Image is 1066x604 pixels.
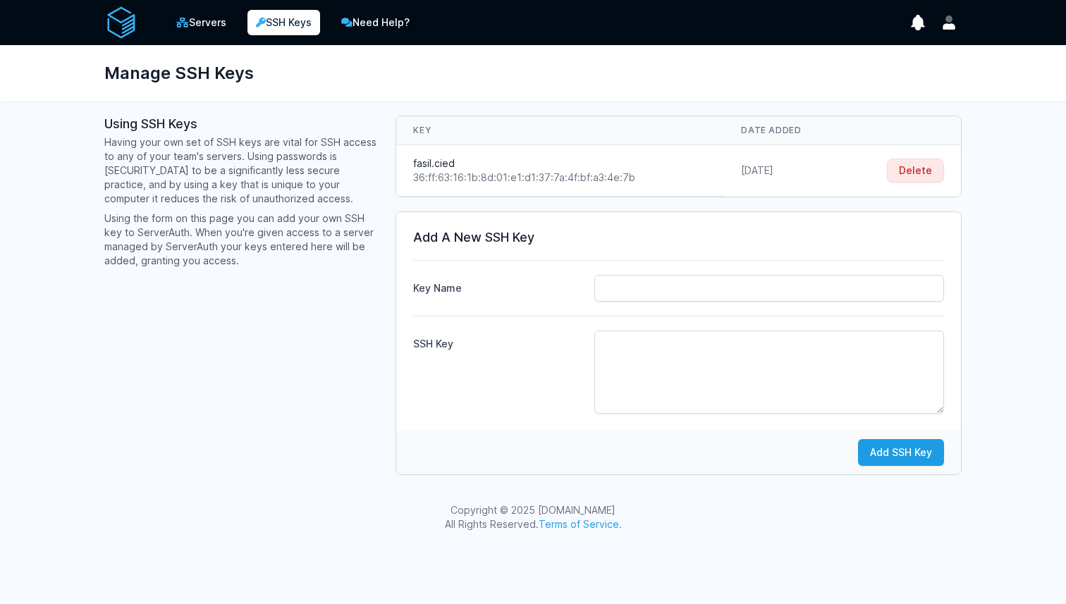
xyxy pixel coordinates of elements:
[331,8,419,37] a: Need Help?
[166,8,236,37] a: Servers
[104,116,379,132] h3: Using SSH Keys
[104,56,254,90] h1: Manage SSH Keys
[413,229,944,246] h3: Add A New SSH Key
[247,10,320,35] a: SSH Keys
[413,156,707,171] div: fasil.cied
[539,518,619,530] a: Terms of Service
[858,439,944,466] button: Add SSH Key
[905,10,931,35] button: show notifications
[413,331,582,351] label: SSH Key
[104,6,138,39] img: serverAuth logo
[724,116,844,145] th: Date Added
[724,145,844,197] td: [DATE]
[887,159,944,183] button: Delete
[936,10,962,35] button: User menu
[104,135,379,206] p: Having your own set of SSH keys are vital for SSH access to any of your team's servers. Using pas...
[413,171,707,185] div: 36:ff:63:16:1b:8d:01:e1:d1:37:7a:4f:bf:a3:4e:7b
[413,276,582,295] label: Key Name
[104,211,379,268] p: Using the form on this page you can add your own SSH key to ServerAuth. When you're given access ...
[396,116,724,145] th: Key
